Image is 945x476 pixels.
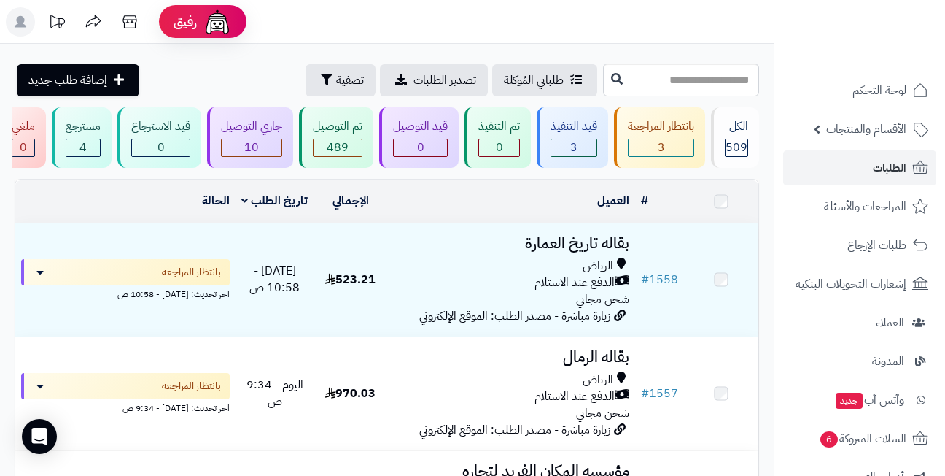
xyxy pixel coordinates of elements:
span: المراجعات والأسئلة [824,196,906,217]
div: الكل [725,118,748,135]
h3: بقاله تاريخ العمارة [394,235,629,252]
a: وآتس آبجديد [783,383,936,418]
span: طلباتي المُوكلة [504,72,564,89]
div: 0 [479,139,519,156]
span: الطلبات [873,158,906,178]
a: مسترجع 4 [49,107,114,168]
div: 0 [394,139,447,156]
span: [DATE] - 10:58 ص [249,262,300,296]
span: 0 [496,139,503,156]
span: المدونة [872,351,904,372]
a: طلبات الإرجاع [783,228,936,263]
span: 6 [820,431,839,448]
a: تصدير الطلبات [380,64,488,96]
span: جديد [836,393,863,409]
a: المدونة [783,344,936,379]
a: جاري التوصيل 10 [204,107,296,168]
div: 489 [314,139,362,156]
span: إضافة طلب جديد [28,72,107,89]
span: لوحة التحكم [852,80,906,101]
span: زيارة مباشرة - مصدر الطلب: الموقع الإلكتروني [419,307,610,325]
a: بانتظار المراجعة 3 [611,107,708,168]
div: تم التوصيل [313,118,362,135]
a: العميل [597,192,629,210]
span: 0 [157,139,165,156]
span: 3 [658,139,665,156]
span: 489 [327,139,349,156]
span: # [641,271,649,288]
div: تم التنفيذ [478,118,520,135]
span: تصدير الطلبات [413,72,476,89]
a: # [641,192,648,210]
a: إضافة طلب جديد [17,64,139,96]
span: العملاء [876,312,904,333]
span: شحن مجاني [576,291,629,308]
span: الرياض [583,258,613,275]
div: مسترجع [66,118,101,135]
div: جاري التوصيل [221,118,282,135]
a: الحالة [202,192,230,210]
a: طلباتي المُوكلة [492,64,597,96]
div: Open Intercom Messenger [22,419,57,454]
a: تحديثات المنصة [39,7,75,40]
a: قيد الاسترجاع 0 [114,107,204,168]
span: بانتظار المراجعة [162,265,221,280]
span: 970.03 [325,385,376,402]
span: 3 [570,139,577,156]
span: رفيق [174,13,197,31]
div: 3 [629,139,693,156]
a: تم التنفيذ 0 [462,107,534,168]
span: اليوم - 9:34 ص [246,376,303,410]
span: 509 [726,139,747,156]
span: الدفع عند الاستلام [534,388,615,405]
span: # [641,385,649,402]
span: 0 [20,139,27,156]
span: طلبات الإرجاع [847,235,906,256]
div: بانتظار المراجعة [628,118,694,135]
div: اخر تحديث: [DATE] - 10:58 ص [21,285,230,301]
span: زيارة مباشرة - مصدر الطلب: الموقع الإلكتروني [419,421,610,439]
div: 0 [12,139,34,156]
a: #1558 [641,271,678,288]
span: إشعارات التحويلات البنكية [796,274,906,294]
span: 10 [244,139,259,156]
span: 4 [79,139,87,156]
div: 4 [66,139,100,156]
div: 10 [222,139,281,156]
div: قيد الاسترجاع [131,118,190,135]
span: الأقسام والمنتجات [826,119,906,139]
a: السلات المتروكة6 [783,421,936,456]
a: إشعارات التحويلات البنكية [783,266,936,302]
h3: بقاله الرمال [394,349,629,366]
a: العملاء [783,305,936,340]
span: 523.21 [325,271,376,288]
a: الكل509 [708,107,762,168]
a: لوحة التحكم [783,73,936,108]
div: قيد التنفيذ [551,118,597,135]
a: #1557 [641,385,678,402]
span: الدفع عند الاستلام [534,275,615,291]
button: تصفية [306,64,376,96]
img: ai-face.png [203,7,232,37]
img: logo-2.png [846,25,931,55]
a: قيد التنفيذ 3 [534,107,611,168]
a: تاريخ الطلب [241,192,308,210]
a: الإجمالي [332,192,369,210]
div: اخر تحديث: [DATE] - 9:34 ص [21,399,230,415]
span: 0 [417,139,424,156]
a: تم التوصيل 489 [296,107,376,168]
div: قيد التوصيل [393,118,448,135]
a: المراجعات والأسئلة [783,189,936,224]
span: شحن مجاني [576,404,629,422]
span: تصفية [336,72,364,89]
div: ملغي [12,118,35,135]
span: السلات المتروكة [819,429,906,449]
span: وآتس آب [834,390,904,410]
span: بانتظار المراجعة [162,379,221,394]
div: 0 [132,139,190,156]
a: قيد التوصيل 0 [376,107,462,168]
div: 3 [551,139,596,156]
a: الطلبات [783,150,936,185]
span: الرياض [583,372,613,388]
